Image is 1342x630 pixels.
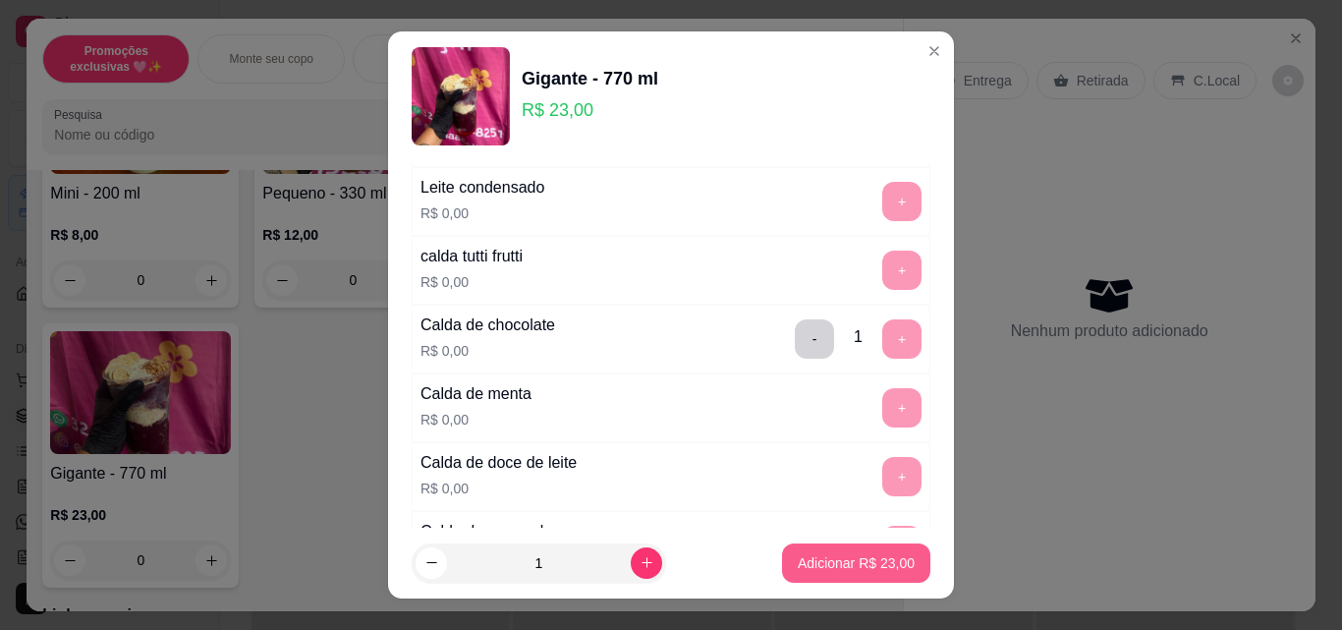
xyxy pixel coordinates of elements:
[420,341,555,361] p: R$ 0,00
[420,451,577,475] div: Calda de doce de leite
[420,479,577,498] p: R$ 0,00
[854,325,863,349] div: 1
[420,382,531,406] div: Calda de menta
[522,96,658,124] p: R$ 23,00
[420,203,544,223] p: R$ 0,00
[795,319,834,359] button: delete
[420,314,555,337] div: Calda de chocolate
[412,47,510,145] img: product-image
[420,410,531,430] p: R$ 0,00
[420,245,523,268] div: calda tutti frutti
[631,547,662,579] button: increase-product-quantity
[522,65,658,92] div: Gigante - 770 ml
[420,176,544,200] div: Leite condensado
[782,544,930,583] button: Adicionar R$ 23,00
[420,272,523,292] p: R$ 0,00
[416,547,447,579] button: decrease-product-quantity
[919,35,950,67] button: Close
[420,520,552,544] div: Calda de caramelo
[798,553,915,573] p: Adicionar R$ 23,00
